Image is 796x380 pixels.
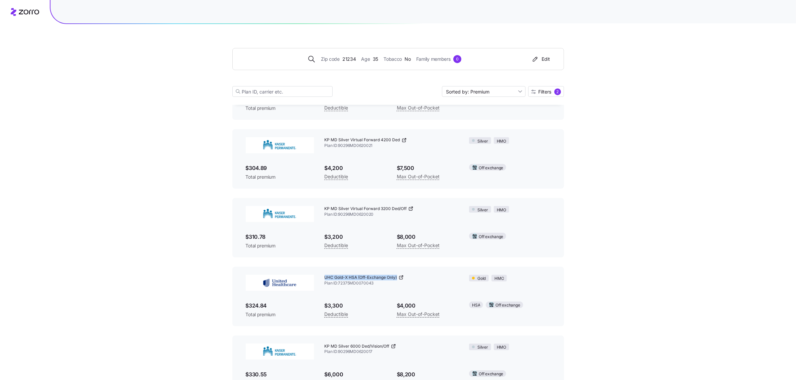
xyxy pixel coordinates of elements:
[325,275,397,280] span: UHC Gold-X HSA (Off-Exchange Only)
[325,280,459,286] span: Plan ID: 72375MD0070043
[453,55,461,63] div: 0
[246,137,314,153] img: Kaiser Permanente
[494,275,504,282] span: HMO
[479,234,503,240] span: Off exchange
[325,137,400,143] span: KP MD Silver Virtual Forward 4200 Ded
[325,302,386,310] span: $3,300
[246,206,314,222] img: Kaiser Permanente
[497,138,506,145] span: HMO
[442,86,526,97] input: Sort by
[554,88,561,95] div: 2
[477,207,488,213] span: Silver
[495,302,520,309] span: Off exchange
[325,233,386,241] span: $3,200
[325,206,407,212] span: KP MD Silver Virtual Forward 3200 Ded/Off
[246,370,314,379] span: $330.55
[325,310,348,318] span: Deductible
[361,55,370,63] span: Age
[325,104,348,112] span: Deductible
[397,233,458,241] span: $8,000
[246,105,314,112] span: Total premium
[325,349,459,355] span: Plan ID: 90296MD0620017
[472,302,480,309] span: HSA
[325,370,386,379] span: $6,000
[397,370,458,379] span: $8,200
[397,310,440,318] span: Max Out-of-Pocket
[479,165,503,171] span: Off exchange
[325,212,459,217] span: Plan ID: 90296MD0620020
[342,55,356,63] span: 21234
[477,344,488,351] span: Silver
[246,174,314,180] span: Total premium
[325,241,348,249] span: Deductible
[246,233,314,241] span: $310.78
[232,86,333,97] input: Plan ID, carrier etc.
[325,143,459,149] span: Plan ID: 90296MD0620021
[325,173,348,181] span: Deductible
[246,164,314,172] span: $304.89
[479,371,503,377] span: Off exchange
[246,302,314,310] span: $324.84
[397,164,458,172] span: $7,500
[397,104,440,112] span: Max Out-of-Pocket
[529,54,553,64] button: Edit
[246,311,314,318] span: Total premium
[246,344,314,360] img: Kaiser Permanente
[373,55,378,63] span: 35
[397,241,440,249] span: Max Out-of-Pocket
[325,344,389,349] span: KP MD Silver 6000 Ded/Vision/Off
[477,275,486,282] span: Gold
[246,275,314,291] img: UnitedHealthcare
[531,56,550,62] div: Edit
[497,207,506,213] span: HMO
[383,55,402,63] span: Tobacco
[321,55,340,63] span: Zip code
[397,302,458,310] span: $4,000
[397,173,440,181] span: Max Out-of-Pocket
[325,164,386,172] span: $4,200
[528,86,564,97] button: Filters2
[246,242,314,249] span: Total premium
[497,344,506,351] span: HMO
[416,55,451,63] span: Family members
[539,89,552,94] span: Filters
[405,55,411,63] span: No
[477,138,488,145] span: Silver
